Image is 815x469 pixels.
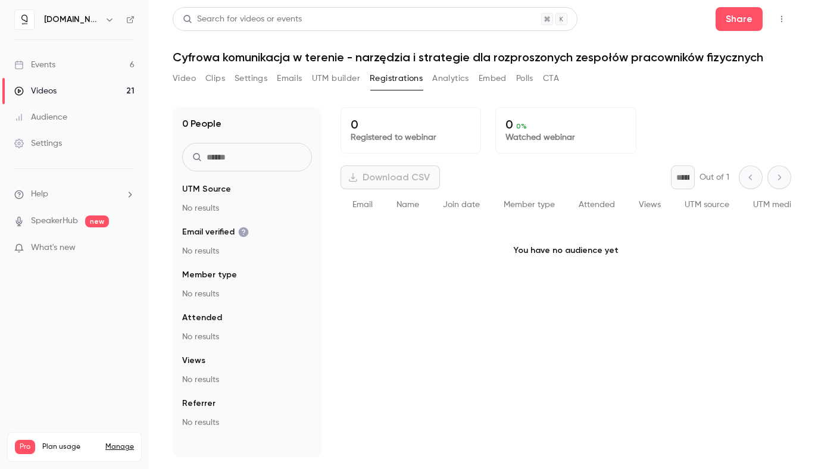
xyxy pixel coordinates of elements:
a: Manage [105,442,134,452]
div: Search for videos or events [183,13,302,26]
a: SpeakerHub [31,215,78,227]
p: 0 [505,117,626,132]
span: Views [182,355,205,367]
p: No results [182,374,312,386]
p: No results [182,331,312,343]
button: Registrations [370,69,423,88]
span: Help [31,188,48,201]
p: Watched webinar [505,132,626,143]
p: No results [182,245,312,257]
p: 0 [351,117,471,132]
span: 0 % [516,122,527,130]
p: Registered to webinar [351,132,471,143]
span: Plan usage [42,442,98,452]
button: Settings [235,69,267,88]
button: Polls [516,69,533,88]
button: Clips [205,69,225,88]
span: Join date [443,201,480,209]
button: UTM builder [312,69,360,88]
div: Audience [14,111,67,123]
button: Video [173,69,196,88]
span: Views [639,201,661,209]
h1: 0 People [182,117,221,131]
li: help-dropdown-opener [14,188,135,201]
span: Member type [182,269,237,281]
section: facet-groups [182,183,312,429]
p: No results [182,417,312,429]
button: Embed [479,69,507,88]
h6: [DOMAIN_NAME] [44,14,100,26]
p: No results [182,288,312,300]
span: Attended [182,312,222,324]
p: No results [182,202,312,214]
span: Email verified [182,226,249,238]
span: Pro [15,440,35,454]
span: new [85,215,109,227]
p: Out of 1 [700,171,729,183]
span: Attended [579,201,615,209]
div: Settings [14,137,62,149]
p: You have no audience yet [341,221,791,280]
span: Member type [504,201,555,209]
span: UTM medium [753,201,803,209]
div: Videos [14,85,57,97]
span: Name [396,201,419,209]
button: Share [716,7,763,31]
span: UTM source [685,201,729,209]
button: Emails [277,69,302,88]
span: What's new [31,242,76,254]
span: Referrer [182,398,216,409]
button: Top Bar Actions [772,10,791,29]
span: UTM Source [182,183,231,195]
button: CTA [543,69,559,88]
span: Email [352,201,373,209]
button: Analytics [432,69,469,88]
div: Events [14,59,55,71]
img: quico.io [15,10,34,29]
h1: Cyfrowa komunikacja w terenie - narzędzia i strategie dla rozproszonych zespołów pracowników fizy... [173,50,791,64]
